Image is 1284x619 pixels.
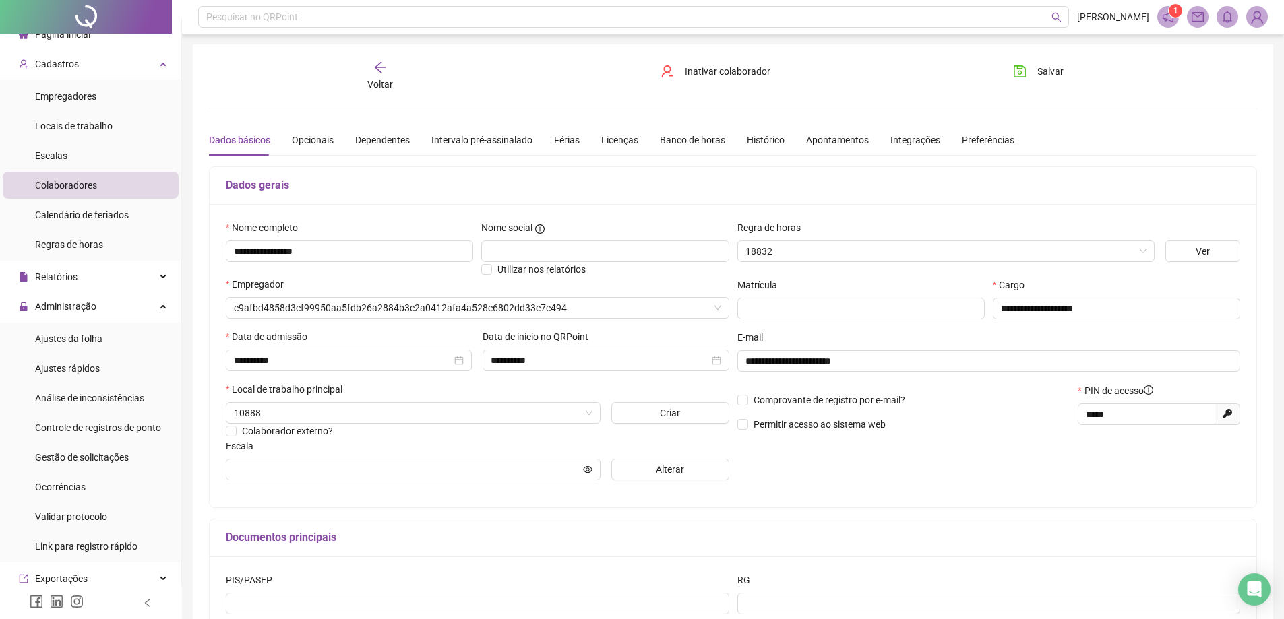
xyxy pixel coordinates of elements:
[226,277,293,292] label: Empregador
[35,301,96,312] span: Administração
[1169,4,1182,18] sup: 1
[611,402,729,424] button: Criar
[656,462,684,477] span: Alterar
[754,419,886,430] span: Permitir acesso ao sistema web
[1077,9,1149,24] span: [PERSON_NAME]
[747,133,785,148] div: Histórico
[583,465,592,474] span: eye
[35,482,86,492] span: Ocorrências
[737,278,786,292] label: Matrícula
[1037,64,1064,79] span: Salvar
[993,278,1033,292] label: Cargo
[234,403,592,423] span: 10888
[601,133,638,148] div: Licenças
[661,65,674,78] span: user-delete
[737,330,772,345] label: E-mail
[226,177,1240,193] h5: Dados gerais
[234,298,721,318] span: c9afbd4858d3cf99950aa5fdb26a2884b3c2a0412afa4a528e6802dd33e7c494
[685,64,770,79] span: Inativar colaborador
[737,573,759,587] label: RG
[19,574,28,583] span: export
[737,220,809,235] label: Regra de horas
[35,180,97,191] span: Colaboradores
[35,541,137,552] span: Link para registro rápido
[1003,61,1074,82] button: Salvar
[35,239,103,250] span: Regras de horas
[143,598,152,608] span: left
[745,241,1147,261] span: 18832
[226,573,281,587] label: PIS/PASEP
[483,329,597,344] label: Data de início no QRPoint
[1221,11,1233,23] span: bell
[35,573,88,584] span: Exportações
[226,329,316,344] label: Data de admissão
[35,333,102,344] span: Ajustes da folha
[19,59,28,69] span: user-add
[70,595,84,608] span: instagram
[367,79,393,90] span: Voltar
[35,209,129,220] span: Calendário de feriados
[19,272,28,282] span: file
[1165,240,1240,262] button: Ver
[292,133,334,148] div: Opcionais
[35,393,144,403] span: Análise de inconsistências
[226,382,351,397] label: Local de trabalho principal
[1238,573,1271,606] div: Open Intercom Messenger
[226,529,1240,546] h5: Documentos principais
[35,121,113,131] span: Locais de trabalho
[355,133,410,148] div: Dependentes
[611,459,729,480] button: Alterar
[1173,6,1178,15] span: 1
[1196,244,1210,259] span: Ver
[1013,65,1027,78] span: save
[431,133,532,148] div: Intervalo pré-assinalado
[35,452,129,463] span: Gestão de solicitações
[754,395,905,405] span: Comprovante de registro por e-mail?
[35,271,78,282] span: Relatórios
[226,438,262,453] label: Escala
[373,61,387,74] span: arrow-left
[962,133,1014,148] div: Preferências
[35,511,107,522] span: Validar protocolo
[50,595,63,608] span: linkedin
[1162,11,1174,23] span: notification
[1144,385,1153,395] span: info-circle
[1084,383,1153,398] span: PIN de acesso
[242,426,333,436] span: Colaborador externo?
[226,220,307,235] label: Nome completo
[35,91,96,102] span: Empregadores
[806,133,869,148] div: Apontamentos
[1051,12,1062,22] span: search
[660,133,725,148] div: Banco de horas
[481,220,532,235] span: Nome social
[660,405,680,420] span: Criar
[35,150,67,161] span: Escalas
[535,224,545,234] span: info-circle
[1192,11,1204,23] span: mail
[890,133,940,148] div: Integrações
[35,59,79,69] span: Cadastros
[30,595,43,608] span: facebook
[497,264,586,275] span: Utilizar nos relatórios
[19,30,28,39] span: home
[35,29,90,40] span: Página inicial
[554,133,580,148] div: Férias
[209,133,270,148] div: Dados básicos
[1247,7,1267,27] img: 80778
[650,61,781,82] button: Inativar colaborador
[35,363,100,374] span: Ajustes rápidos
[19,302,28,311] span: lock
[35,422,161,433] span: Controle de registros de ponto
